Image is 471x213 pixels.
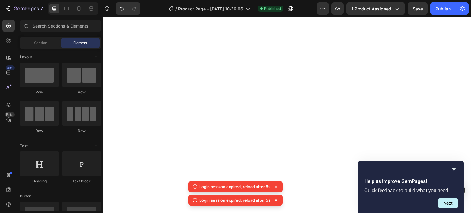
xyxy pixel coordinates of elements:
iframe: Design area [103,17,471,213]
div: Publish [435,6,451,12]
button: Next question [438,198,458,208]
span: Product Page - [DATE] 10:36:06 [178,6,243,12]
span: Section [34,40,47,46]
p: 7 [40,5,43,12]
div: Undo/Redo [116,2,140,15]
p: Login session expired, reload after 5s [199,184,270,190]
div: Heading [20,178,59,184]
p: Quick feedback to build what you need. [364,188,458,193]
span: / [175,6,177,12]
button: Save [408,2,428,15]
p: Login session expired, reload after 5s [199,197,270,203]
span: Button [20,193,31,199]
span: Toggle open [91,141,101,151]
span: Layout [20,54,32,60]
span: Text [20,143,28,149]
input: Search Sections & Elements [20,20,101,32]
button: 7 [2,2,46,15]
button: 1 product assigned [346,2,405,15]
div: Beta [5,112,15,117]
span: Toggle open [91,191,101,201]
span: Element [73,40,87,46]
div: Row [20,128,59,134]
button: Publish [430,2,456,15]
button: Hide survey [450,165,458,173]
div: Row [62,89,101,95]
div: Row [20,89,59,95]
h2: Help us improve GemPages! [364,178,458,185]
div: Help us improve GemPages! [364,165,458,208]
span: 1 product assigned [351,6,391,12]
div: Row [62,128,101,134]
div: 450 [6,65,15,70]
span: Save [413,6,423,11]
span: Published [264,6,281,11]
div: Text Block [62,178,101,184]
span: Toggle open [91,52,101,62]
